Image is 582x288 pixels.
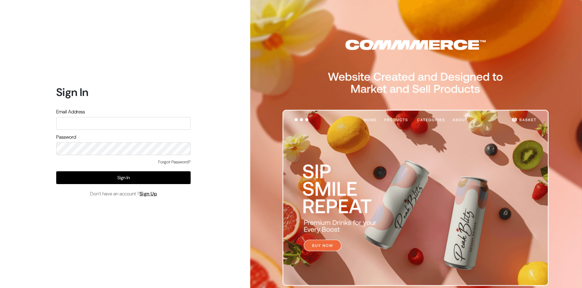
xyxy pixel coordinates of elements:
a: Sign Up [140,190,157,197]
label: Password [56,133,76,141]
label: Email Address [56,108,85,116]
a: Forgot Password? [158,159,191,165]
span: Don’t have an account ? [90,190,157,197]
button: Sign In [56,171,191,184]
h1: Sign In [56,86,191,99]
